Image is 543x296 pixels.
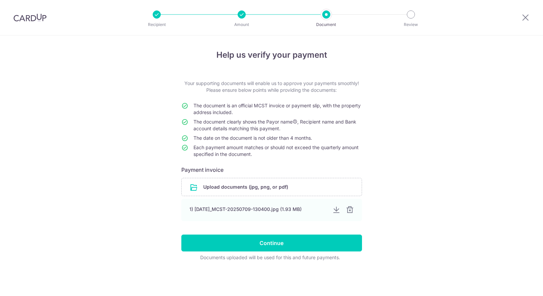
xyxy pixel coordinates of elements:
[181,254,359,261] div: Documents uploaded will be used for this and future payments.
[181,235,362,251] input: Continue
[386,21,436,28] p: Review
[193,103,361,115] span: The document is an official MCST invoice or payment slip, with the property address included.
[189,206,327,213] div: 1) [DATE]_MCST-20250709-130400.jpg (1.93 MB)
[13,14,47,22] img: CardUp
[193,144,359,157] span: Each payment amount matches or should not exceed the quarterly amount specified in the document.
[132,21,182,28] p: Recipient
[193,135,312,141] span: The date on the document is not older than 4 months.
[193,119,356,131] span: The document clearly shows the Payor name , Recipient name and Bank account details matching this...
[181,80,362,93] p: Your supporting documents will enable us to approve your payments smoothly! Please ensure below p...
[181,49,362,61] h4: Help us verify your payment
[301,21,351,28] p: Document
[181,178,362,196] div: Upload documents (jpg, png, or pdf)
[217,21,267,28] p: Amount
[181,166,362,174] h6: Payment invoice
